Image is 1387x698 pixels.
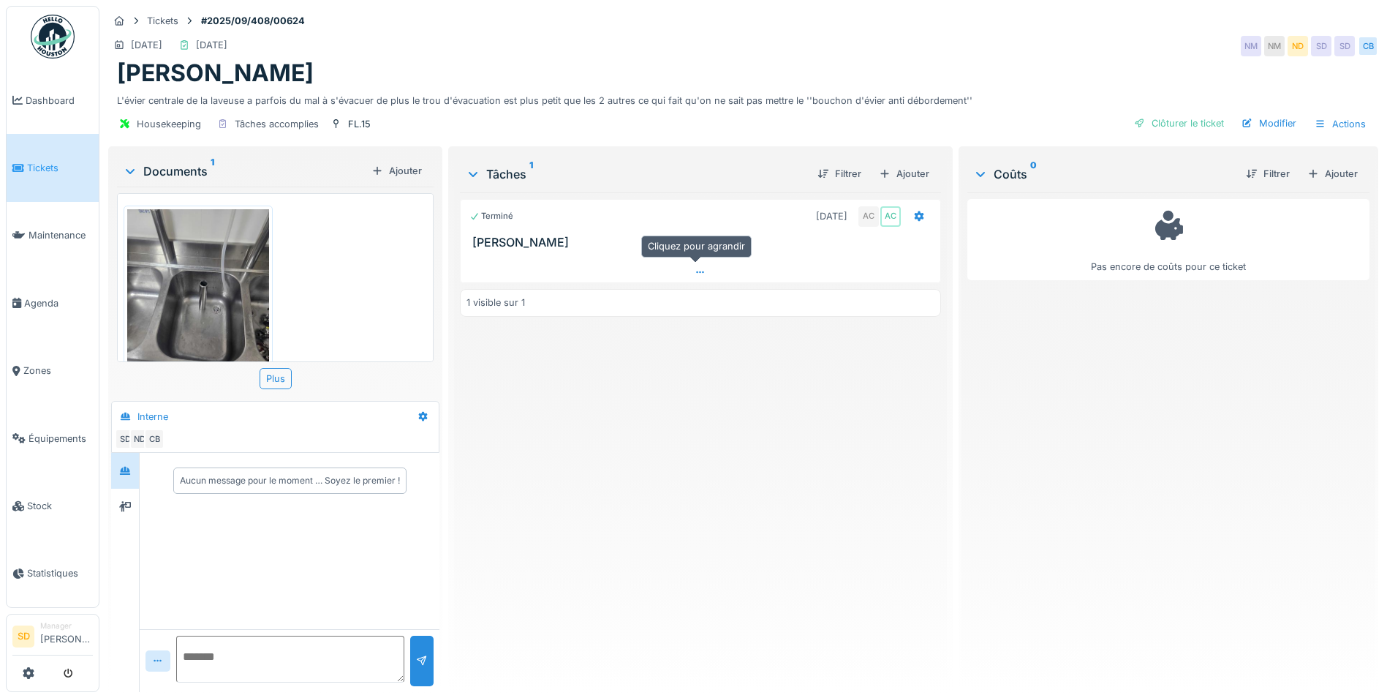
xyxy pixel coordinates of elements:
[137,117,201,131] div: Housekeeping
[117,59,314,87] h1: [PERSON_NAME]
[27,161,93,175] span: Tickets
[211,162,214,180] sup: 1
[137,410,168,424] div: Interne
[195,14,311,28] strong: #2025/09/408/00624
[40,620,93,652] li: [PERSON_NAME]
[7,337,99,405] a: Zones
[1241,36,1261,56] div: NM
[129,429,150,449] div: ND
[12,626,34,648] li: SD
[366,161,428,181] div: Ajouter
[26,94,93,108] span: Dashboard
[7,405,99,472] a: Équipements
[1311,36,1331,56] div: SD
[1240,164,1296,184] div: Filtrer
[29,432,93,446] span: Équipements
[1301,164,1364,184] div: Ajouter
[196,38,227,52] div: [DATE]
[529,165,533,183] sup: 1
[7,202,99,269] a: Maintenance
[7,67,99,134] a: Dashboard
[123,162,366,180] div: Documents
[144,429,165,449] div: CB
[180,474,400,487] div: Aucun message pour le moment … Soyez le premier !
[469,210,513,222] div: Terminé
[7,472,99,539] a: Stock
[24,296,93,310] span: Agenda
[7,134,99,201] a: Tickets
[7,269,99,337] a: Agenda
[29,228,93,242] span: Maintenance
[466,296,525,309] div: 1 visible sur 1
[1308,113,1372,135] div: Actions
[472,236,934,249] h3: [PERSON_NAME]
[1288,36,1308,56] div: ND
[260,368,292,389] div: Plus
[147,14,178,28] div: Tickets
[1030,165,1037,183] sup: 0
[1358,36,1378,56] div: CB
[235,117,319,131] div: Tâches accomplies
[873,164,935,184] div: Ajouter
[23,364,93,378] span: Zones
[641,236,752,257] div: Cliquez pour agrandir
[131,38,162,52] div: [DATE]
[1264,36,1285,56] div: NM
[977,206,1360,274] div: Pas encore de coûts pour ce ticket
[880,206,901,227] div: AC
[816,209,847,223] div: [DATE]
[1236,113,1302,133] div: Modifier
[12,620,93,656] a: SD Manager[PERSON_NAME]
[40,620,93,631] div: Manager
[27,499,93,513] span: Stock
[115,429,135,449] div: SD
[1334,36,1355,56] div: SD
[348,117,371,131] div: FL.15
[466,165,806,183] div: Tâches
[31,15,75,59] img: Badge_color-CXgf-gQk.svg
[1128,113,1230,133] div: Clôturer le ticket
[27,566,93,580] span: Statistiques
[7,540,99,607] a: Statistiques
[127,209,269,398] img: 5pjwpzkpcshrgee71f43n6lgjl9x
[117,88,1369,108] div: L'évier centrale de la laveuse a parfois du mal à s'évacuer de plus le trou d'évacuation est plus...
[812,164,867,184] div: Filtrer
[858,206,879,227] div: AC
[973,165,1234,183] div: Coûts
